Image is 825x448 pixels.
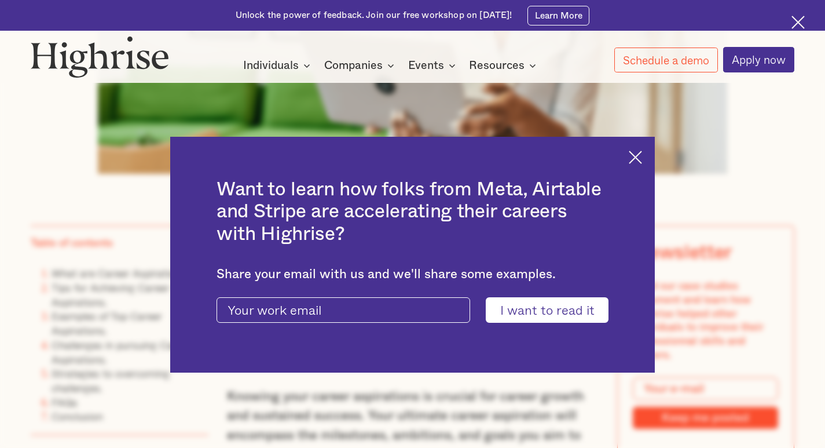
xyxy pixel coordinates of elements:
div: Share your email with us and we'll share some examples. [217,267,608,282]
div: Resources [469,59,540,72]
form: current-ascender-blog-article-modal-form [217,297,608,323]
img: Cross icon [629,151,642,164]
div: Individuals [243,59,299,72]
div: Individuals [243,59,314,72]
img: Highrise logo [31,36,168,78]
div: Resources [469,59,525,72]
input: I want to read it [486,297,608,323]
div: Unlock the power of feedback. Join our free workshop on [DATE]! [236,9,512,21]
input: Your work email [217,297,470,323]
h2: Want to learn how folks from Meta, Airtable and Stripe are accelerating their careers with Highrise? [217,179,608,246]
div: Companies [324,59,383,72]
div: Events [408,59,444,72]
img: Cross icon [791,16,805,29]
a: Learn More [527,6,589,26]
a: Schedule a demo [614,48,718,72]
a: Apply now [723,47,794,72]
div: Companies [324,59,398,72]
div: Events [408,59,459,72]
